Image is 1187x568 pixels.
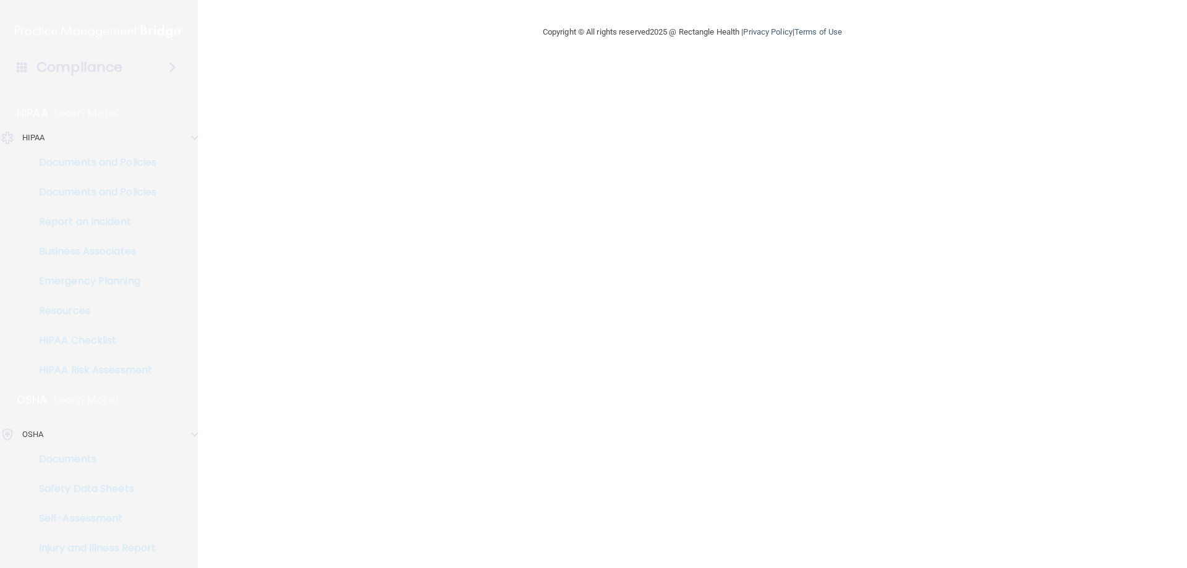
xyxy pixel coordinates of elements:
img: PMB logo [15,19,183,44]
p: Learn More! [54,392,119,407]
div: Copyright © All rights reserved 2025 @ Rectangle Health | | [467,12,918,52]
h4: Compliance [36,59,122,76]
p: OSHA [17,392,48,407]
a: Privacy Policy [743,27,792,36]
p: HIPAA Risk Assessment [8,364,177,376]
p: OSHA [22,427,43,442]
p: Emergency Planning [8,275,177,287]
p: HIPAA Checklist [8,334,177,347]
p: Business Associates [8,245,177,258]
p: Resources [8,305,177,317]
p: Injury and Illness Report [8,542,177,554]
p: Learn More! [54,106,120,121]
p: Report an Incident [8,216,177,228]
p: HIPAA [17,106,48,121]
p: Self-Assessment [8,512,177,525]
p: Safety Data Sheets [8,483,177,495]
p: HIPAA [22,130,45,145]
p: Documents [8,453,177,465]
a: Terms of Use [794,27,842,36]
p: Documents and Policies [8,156,177,169]
p: Documents and Policies [8,186,177,198]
